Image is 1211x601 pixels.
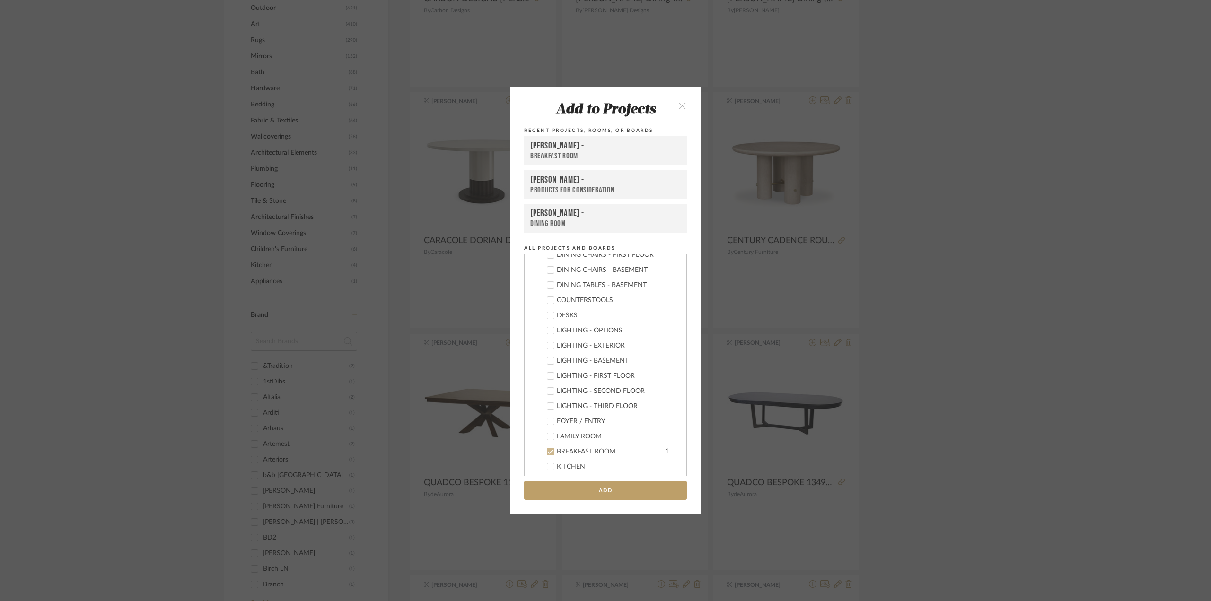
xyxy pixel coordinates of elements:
[524,244,687,253] div: All Projects and Boards
[557,281,679,289] div: DINING TABLES - BASEMENT
[668,96,696,115] button: close
[557,327,679,335] div: LIGHTING - OPTIONS
[530,174,681,185] div: [PERSON_NAME] -
[530,185,681,195] div: Products for Consideration
[557,266,679,274] div: DINING CHAIRS - BASEMENT
[524,102,687,118] div: Add to Projects
[557,312,679,320] div: DESKS
[557,372,679,380] div: LIGHTING - FIRST FLOOR
[524,126,687,135] div: Recent Projects, Rooms, or Boards
[557,342,679,350] div: LIGHTING - EXTERIOR
[557,418,679,426] div: FOYER / ENTRY
[557,402,679,410] div: LIGHTING - THIRD FLOOR
[557,357,679,365] div: LIGHTING - BASEMENT
[524,481,687,500] button: Add
[557,433,679,441] div: FAMILY ROOM
[557,387,679,395] div: LIGHTING - SECOND FLOOR
[530,140,681,152] div: [PERSON_NAME] -
[530,208,681,219] div: [PERSON_NAME] -
[655,447,679,456] input: BREAKFAST ROOM
[557,463,679,471] div: KITCHEN
[557,448,653,456] div: BREAKFAST ROOM
[530,219,681,228] div: DINING ROOM
[557,251,679,259] div: DINING CHAIRS - FIRST FLOOR
[557,296,679,305] div: COUNTERSTOOLS
[530,151,681,161] div: BREAKFAST ROOM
